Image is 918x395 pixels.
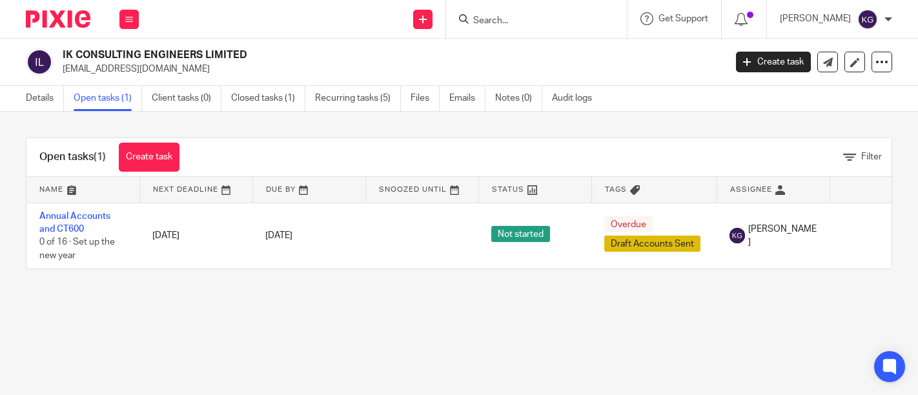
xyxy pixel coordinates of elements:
a: Emails [449,86,485,111]
h2: IK CONSULTING ENGINEERS LIMITED [63,48,586,62]
a: Create task [736,52,811,72]
span: Overdue [604,216,653,232]
span: Not started [491,226,550,242]
a: Details [26,86,64,111]
a: Files [411,86,440,111]
span: Tags [605,186,627,193]
p: [PERSON_NAME] [780,12,851,25]
span: Get Support [658,14,708,23]
span: Draft Accounts Sent [604,236,700,252]
a: Client tasks (0) [152,86,221,111]
input: Search [472,15,588,27]
img: svg%3E [26,48,53,76]
span: Filter [861,152,882,161]
a: Audit logs [552,86,602,111]
span: Snoozed Until [379,186,447,193]
span: [DATE] [265,231,292,240]
span: Status [492,186,524,193]
img: svg%3E [857,9,878,30]
h1: Open tasks [39,150,106,164]
span: (1) [94,152,106,162]
img: svg%3E [729,228,745,243]
a: Closed tasks (1) [231,86,305,111]
a: Recurring tasks (5) [315,86,401,111]
a: Create task [119,143,179,172]
img: Pixie [26,10,90,28]
td: [DATE] [139,203,252,268]
a: Open tasks (1) [74,86,142,111]
span: [PERSON_NAME] [748,223,817,249]
a: Notes (0) [495,86,542,111]
p: [EMAIL_ADDRESS][DOMAIN_NAME] [63,63,717,76]
span: 0 of 16 · Set up the new year [39,238,115,260]
a: Annual Accounts and CT600 [39,212,110,234]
